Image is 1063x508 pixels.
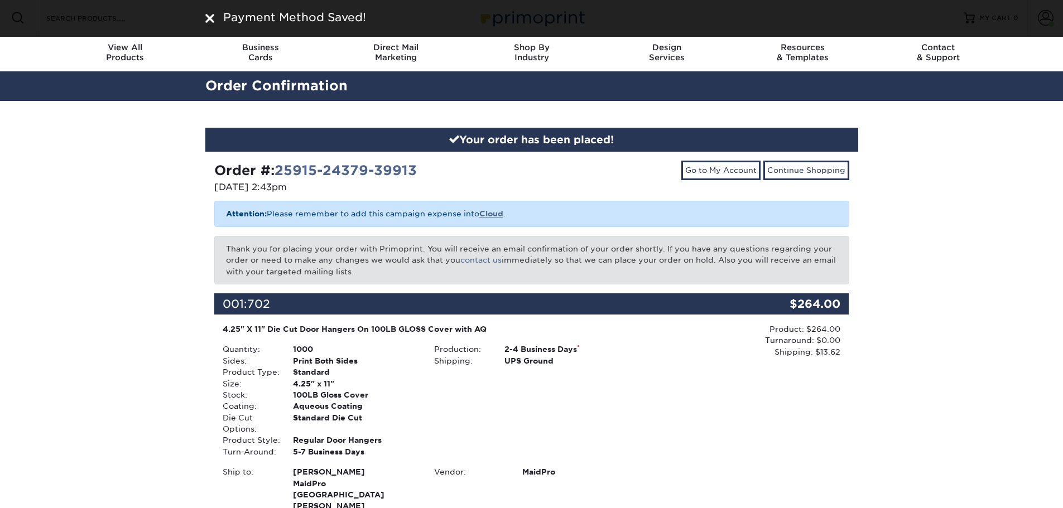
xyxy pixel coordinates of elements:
[743,293,849,315] div: $264.00
[214,162,417,178] strong: Order #:
[460,255,502,264] a: contact us
[426,343,496,355] div: Production:
[328,42,464,62] div: Marketing
[496,343,637,355] div: 2-4 Business Days
[223,11,366,24] span: Payment Method Saved!
[464,42,599,62] div: Industry
[285,378,426,389] div: 4.25" x 11"
[735,42,870,62] div: & Templates
[226,209,267,218] b: Attention:
[599,42,735,52] span: Design
[214,236,849,284] p: Thank you for placing your order with Primoprint. You will receive an email confirmation of your ...
[479,209,503,218] a: Cloud
[57,36,193,71] a: View AllProducts
[57,42,193,62] div: Products
[514,466,637,477] div: MaidPro
[735,42,870,52] span: Resources
[193,36,328,71] a: BusinessCards
[247,297,270,311] span: 702
[763,161,849,180] a: Continue Shopping
[464,42,599,52] span: Shop By
[285,434,426,446] div: Regular Door Hangers
[214,293,743,315] div: 001:
[870,42,1006,52] span: Contact
[285,366,426,378] div: Standard
[599,42,735,62] div: Services
[275,162,417,178] a: 25915-24379-39913
[205,128,858,152] div: Your order has been placed!
[285,389,426,400] div: 100LB Gloss Cover
[214,389,285,400] div: Stock:
[214,378,285,389] div: Size:
[57,42,193,52] span: View All
[285,355,426,366] div: Print Both Sides
[285,400,426,412] div: Aqueous Coating
[214,412,285,435] div: Die Cut Options:
[214,366,285,378] div: Product Type:
[426,355,496,366] div: Shipping:
[328,42,464,52] span: Direct Mail
[637,323,840,357] div: Product: $264.00 Turnaround: $0.00 Shipping: $13.62
[214,343,285,355] div: Quantity:
[599,36,735,71] a: DesignServices
[870,36,1006,71] a: Contact& Support
[214,434,285,446] div: Product Style:
[293,466,417,477] span: [PERSON_NAME]
[214,400,285,412] div: Coating:
[285,412,426,435] div: Standard Die Cut
[870,42,1006,62] div: & Support
[214,181,523,194] p: [DATE] 2:43pm
[464,36,599,71] a: Shop ByIndustry
[205,14,214,23] img: close
[285,343,426,355] div: 1000
[426,466,514,477] div: Vendor:
[285,446,426,457] div: 5-7 Business Days
[681,161,761,180] a: Go to My Account
[496,355,637,366] div: UPS Ground
[735,36,870,71] a: Resources& Templates
[214,201,849,226] p: Please remember to add this campaign expense into .
[328,36,464,71] a: Direct MailMarketing
[223,323,629,335] div: 4.25" X 11" Die Cut Door Hangers On 100LB GLOSS Cover with AQ
[214,355,285,366] div: Sides:
[193,42,328,52] span: Business
[197,76,867,96] h2: Order Confirmation
[214,446,285,457] div: Turn-Around:
[193,42,328,62] div: Cards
